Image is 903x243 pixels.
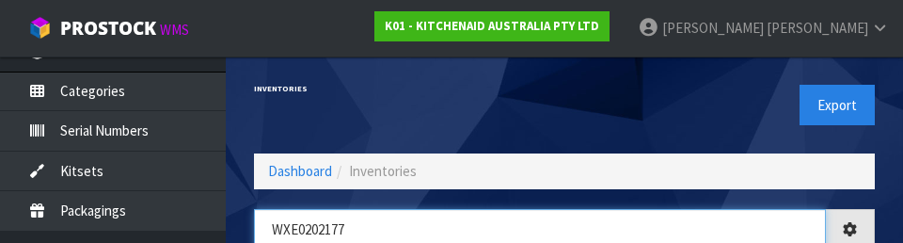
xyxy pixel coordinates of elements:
[767,19,868,37] span: [PERSON_NAME]
[349,162,417,180] span: Inventories
[268,162,332,180] a: Dashboard
[254,85,550,93] h1: Inventories
[385,18,599,34] strong: K01 - KITCHENAID AUSTRALIA PTY LTD
[160,21,189,39] small: WMS
[800,85,875,125] button: Export
[28,16,52,40] img: cube-alt.png
[662,19,764,37] span: [PERSON_NAME]
[374,11,610,41] a: K01 - KITCHENAID AUSTRALIA PTY LTD
[60,16,156,40] span: ProStock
